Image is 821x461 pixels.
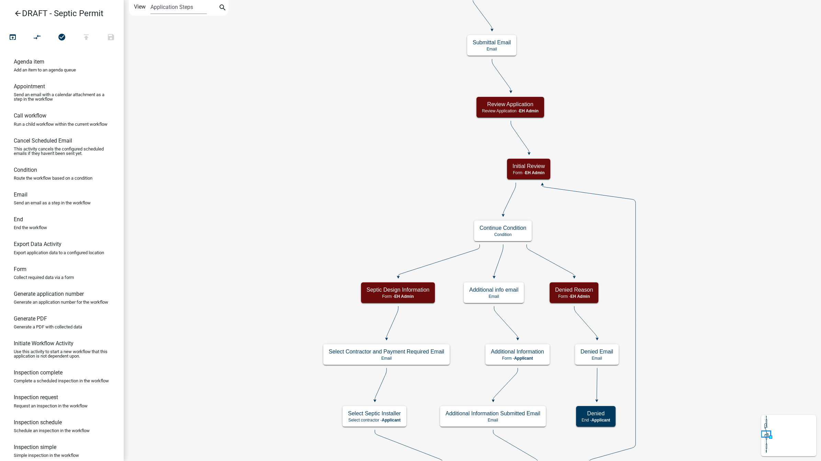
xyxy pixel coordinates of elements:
[491,348,544,355] h5: Additional Information
[14,216,23,223] h6: End
[473,39,511,46] h5: Submittal Email
[49,30,74,45] button: No problems
[14,83,45,90] h6: Appointment
[14,300,108,304] p: Generate an application number for the workflow
[329,348,444,355] h5: Select Contractor and Payment Required Email
[14,9,22,19] i: arrow_back
[14,315,47,322] h6: Generate PDF
[14,250,104,255] p: Export application data to a configured location
[382,418,401,423] span: Applicant
[14,68,76,72] p: Add an item to an agenda queue
[25,30,49,45] button: Auto Layout
[348,418,401,423] p: Select contractor -
[525,170,544,175] span: EH Admin
[14,58,44,65] h6: Agenda item
[14,369,63,376] h6: Inspection complete
[14,349,110,358] p: Use this activity to start a new workflow that this application is not dependent upon.
[394,294,414,299] span: EH Admin
[482,109,539,113] p: Review Application -
[14,241,61,247] h6: Export Data Activity
[513,170,545,175] p: Form -
[14,428,90,433] p: Schedule an inspection in the workflow
[0,30,123,47] div: Workflow actions
[99,30,123,45] button: Save
[14,404,88,408] p: Request an inspection in the workflow
[9,33,17,43] i: open_in_browser
[570,294,590,299] span: EH Admin
[14,92,110,101] p: Send an email with a calendar attachment as a step in the workflow
[14,201,91,205] p: Send an email as a step in the workflow
[217,3,228,14] button: search
[581,356,613,361] p: Email
[14,379,109,383] p: Complete a scheduled inspection in the workflow
[5,5,113,21] a: DRAFT - Septic Permit
[14,394,58,401] h6: Inspection request
[14,167,37,173] h6: Condition
[0,30,25,45] button: Test Workflow
[592,418,610,423] span: Applicant
[469,286,518,293] h5: Additional info email
[513,163,545,169] h5: Initial Review
[367,286,429,293] h5: Septic Design Information
[74,30,99,45] button: Publish
[58,33,66,43] i: check_circle
[14,122,108,126] p: Run a child workflow within the current workflow
[446,410,540,417] h5: Additional Information Submitted Email
[480,225,526,231] h5: Continue Condition
[480,232,526,237] p: Condition
[14,291,84,297] h6: Generate application number
[14,325,82,329] p: Generate a PDF with collected data
[519,109,539,113] span: EH Admin
[491,356,544,361] p: Form -
[82,33,90,43] i: publish
[446,418,540,423] p: Email
[14,147,110,156] p: This activity cancels the configured scheduled emails if they haven't been sent yet.
[14,340,74,347] h6: Initiate Workflow Activity
[581,348,613,355] h5: Denied Email
[329,356,444,361] p: Email
[14,225,47,230] p: End the workflow
[14,176,92,180] p: Route the workflow based on a condition
[469,294,518,299] p: Email
[14,453,79,458] p: Simple inspection in the workflow
[348,410,401,417] h5: Select Septic Installer
[555,294,593,299] p: Form -
[14,191,27,198] h6: Email
[14,444,56,450] h6: Inspection simple
[473,47,511,52] p: Email
[14,419,62,426] h6: Inspection schedule
[14,275,74,280] p: Collect required data via a form
[514,356,533,361] span: Applicant
[555,286,593,293] h5: Denied Reason
[14,137,72,144] h6: Cancel Scheduled Email
[218,3,227,13] i: search
[107,33,115,43] i: save
[582,418,610,423] p: End -
[14,112,46,119] h6: Call workflow
[482,101,539,108] h5: Review Application
[14,266,26,272] h6: Form
[367,294,429,299] p: Form -
[582,410,610,417] h5: Denied
[33,33,42,43] i: compare_arrows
